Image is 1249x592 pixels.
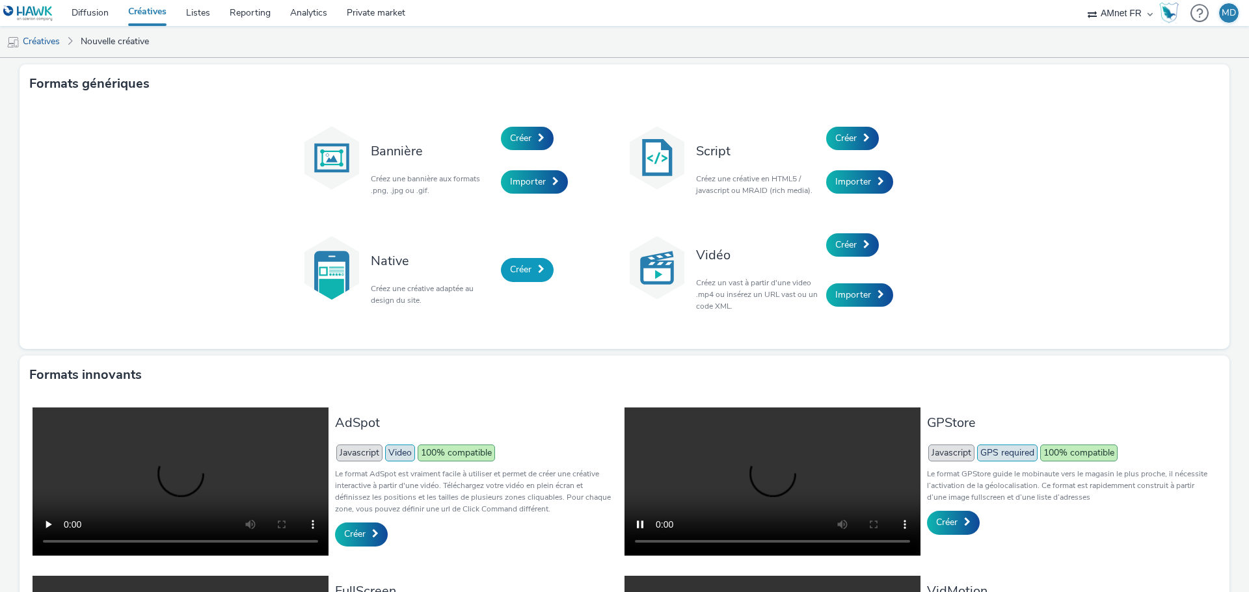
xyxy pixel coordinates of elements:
[624,235,690,300] img: video.svg
[385,444,415,461] span: Video
[371,142,494,160] h3: Bannière
[335,522,388,546] a: Créer
[835,175,871,188] span: Importer
[696,246,820,264] h3: Vidéo
[501,127,554,150] a: Créer
[299,125,364,190] img: banner.svg
[936,516,958,528] span: Créer
[418,444,495,461] span: 100% compatible
[927,468,1210,503] p: Le format GPStore guide le mobinaute vers le magasin le plus proche, il nécessite l’activation de...
[826,233,879,257] a: Créer
[696,173,820,196] p: Créez une créative en HTML5 / javascript ou MRAID (rich media).
[1040,444,1118,461] span: 100% compatible
[696,277,820,312] p: Créez un vast à partir d'une video .mp4 ou insérez un URL vast ou un code XML.
[927,511,980,534] a: Créer
[624,125,690,190] img: code.svg
[501,258,554,281] a: Créer
[826,283,893,307] a: Importer
[336,444,383,461] span: Javascript
[1159,3,1184,23] a: Hawk Academy
[977,444,1038,461] span: GPS required
[371,173,494,196] p: Créez une bannière aux formats .png, .jpg ou .gif.
[826,170,893,194] a: Importer
[501,170,568,194] a: Importer
[29,365,142,385] h3: Formats innovants
[835,132,857,144] span: Créer
[510,175,546,188] span: Importer
[7,36,20,49] img: mobile
[826,127,879,150] a: Créer
[371,283,494,306] p: Créez une créative adaptée au design du site.
[1159,3,1179,23] img: Hawk Academy
[371,252,494,270] h3: Native
[1222,3,1236,23] div: MD
[696,142,820,160] h3: Script
[29,74,150,94] h3: Formats génériques
[335,414,618,431] h3: AdSpot
[510,263,531,276] span: Créer
[835,238,857,251] span: Créer
[74,26,155,57] a: Nouvelle créative
[510,132,531,144] span: Créer
[344,528,366,540] span: Créer
[928,444,974,461] span: Javascript
[335,468,618,515] p: Le format AdSpot est vraiment facile à utiliser et permet de créer une créative interactive à par...
[3,5,53,21] img: undefined Logo
[835,289,871,301] span: Importer
[927,414,1210,431] h3: GPStore
[299,235,364,300] img: native.svg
